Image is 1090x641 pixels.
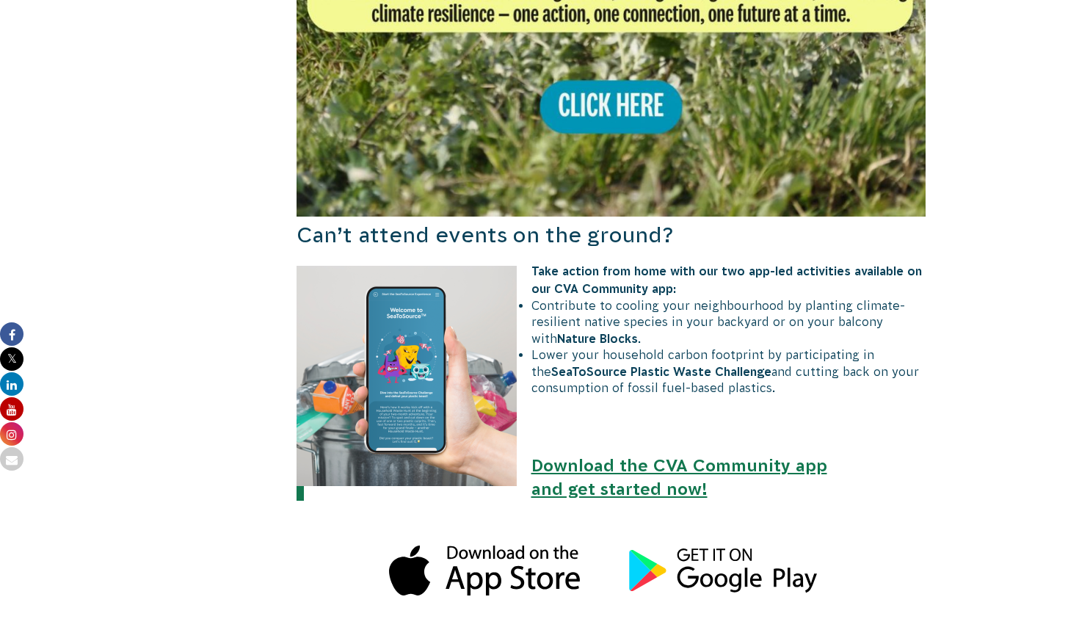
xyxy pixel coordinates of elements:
strong: Take action from home with our two app-led activities available on our CVA Community app: [531,264,922,295]
li: Contribute to cooling your neighbourhood by planting climate-resilient native species in your bac... [311,297,926,347]
strong: Nature Blocks [557,332,638,345]
li: Lower your household carbon footprint by participating in the and cutting back on your consumptio... [311,347,926,396]
strong: SeaToSource Plastic Waste Challenge [551,365,771,378]
h3: Can’t attend events on the ground? [297,220,926,250]
a: Download the CVA Community app and get started now! [531,456,827,499]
